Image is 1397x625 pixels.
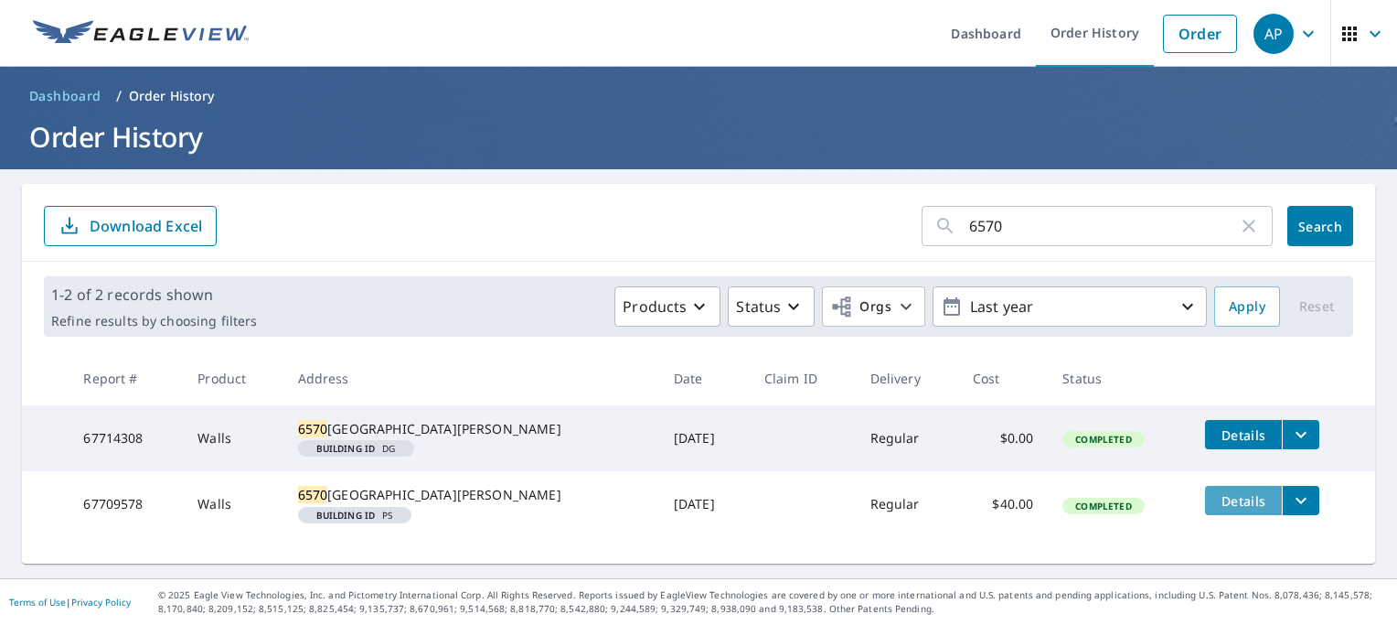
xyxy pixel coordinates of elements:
[1229,296,1265,318] span: Apply
[69,405,183,471] td: 67714308
[158,588,1388,616] p: © 2025 Eagle View Technologies, Inc. and Pictometry International Corp. All Rights Reserved. Repo...
[9,596,66,609] a: Terms of Use
[183,351,283,405] th: Product
[22,81,1375,111] nav: breadcrumb
[736,296,781,318] p: Status
[69,351,183,405] th: Report #
[298,486,328,503] mark: 6570
[44,206,217,246] button: Download Excel
[659,471,750,537] td: [DATE]
[1214,286,1280,327] button: Apply
[1282,420,1319,449] button: filesDropdownBtn-67714308
[659,405,750,471] td: [DATE]
[51,313,257,329] p: Refine results by choosing filters
[129,87,215,105] p: Order History
[822,286,925,327] button: Orgs
[183,471,283,537] td: Walls
[958,351,1049,405] th: Cost
[305,511,404,520] span: PS
[1205,420,1282,449] button: detailsBtn-67714308
[969,200,1238,252] input: Address, Report #, Claim ID, etc.
[22,118,1375,156] h1: Order History
[1216,492,1271,510] span: Details
[283,351,659,405] th: Address
[9,597,131,608] p: |
[659,351,750,405] th: Date
[298,486,645,504] div: [GEOGRAPHIC_DATA][PERSON_NAME]
[51,284,257,306] p: 1-2 of 2 records shown
[1302,218,1338,235] span: Search
[1064,433,1142,446] span: Completed
[305,444,407,453] span: DG
[958,405,1049,471] td: $0.00
[856,471,958,537] td: Regular
[298,420,328,437] mark: 6570
[623,296,687,318] p: Products
[316,511,376,520] em: Building ID
[830,296,891,318] span: Orgs
[1282,486,1319,515] button: filesDropdownBtn-67709578
[1216,426,1271,444] span: Details
[1064,500,1142,512] span: Completed
[22,81,109,111] a: Dashboard
[1163,15,1237,53] a: Order
[856,405,958,471] td: Regular
[33,20,249,48] img: EV Logo
[614,286,720,327] button: Products
[29,87,101,105] span: Dashboard
[1048,351,1190,405] th: Status
[1253,14,1294,54] div: AP
[71,596,131,609] a: Privacy Policy
[958,471,1049,537] td: $40.00
[116,85,122,107] li: /
[69,471,183,537] td: 67709578
[1287,206,1353,246] button: Search
[183,405,283,471] td: Walls
[856,351,958,405] th: Delivery
[728,286,815,327] button: Status
[316,444,376,453] em: Building ID
[963,291,1177,323] p: Last year
[750,351,856,405] th: Claim ID
[1205,486,1282,515] button: detailsBtn-67709578
[90,216,202,236] p: Download Excel
[933,286,1207,327] button: Last year
[298,420,645,438] div: [GEOGRAPHIC_DATA][PERSON_NAME]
